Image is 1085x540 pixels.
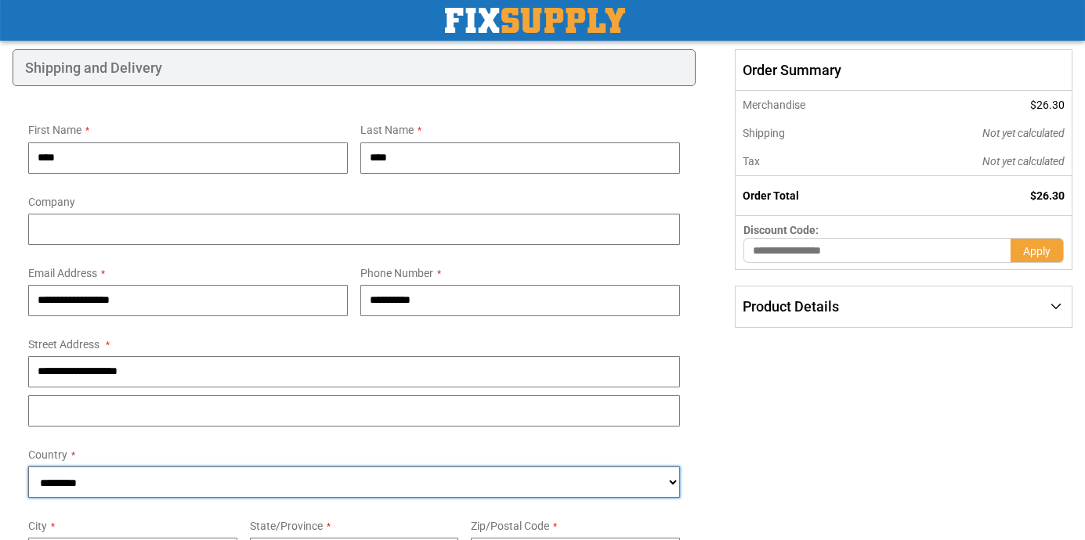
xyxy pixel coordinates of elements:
[743,298,839,315] span: Product Details
[982,155,1065,167] span: Not yet calculated
[28,338,99,351] span: Street Address
[360,124,414,136] span: Last Name
[28,124,81,136] span: First Name
[736,91,885,119] th: Merchandise
[743,224,819,236] span: Discount Code:
[735,49,1072,92] span: Order Summary
[1030,99,1065,111] span: $26.30
[736,147,885,176] th: Tax
[743,189,799,202] strong: Order Total
[471,520,549,532] span: Zip/Postal Code
[360,267,433,279] span: Phone Number
[1023,245,1051,257] span: Apply
[250,520,323,532] span: State/Province
[445,8,625,33] img: Fix Industrial Supply
[743,127,785,139] span: Shipping
[28,267,97,279] span: Email Address
[13,49,696,87] div: Shipping and Delivery
[982,127,1065,139] span: Not yet calculated
[1030,189,1065,202] span: $26.30
[28,520,47,532] span: City
[1011,238,1064,263] button: Apply
[28,448,67,461] span: Country
[445,8,625,33] a: store logo
[28,196,75,208] span: Company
